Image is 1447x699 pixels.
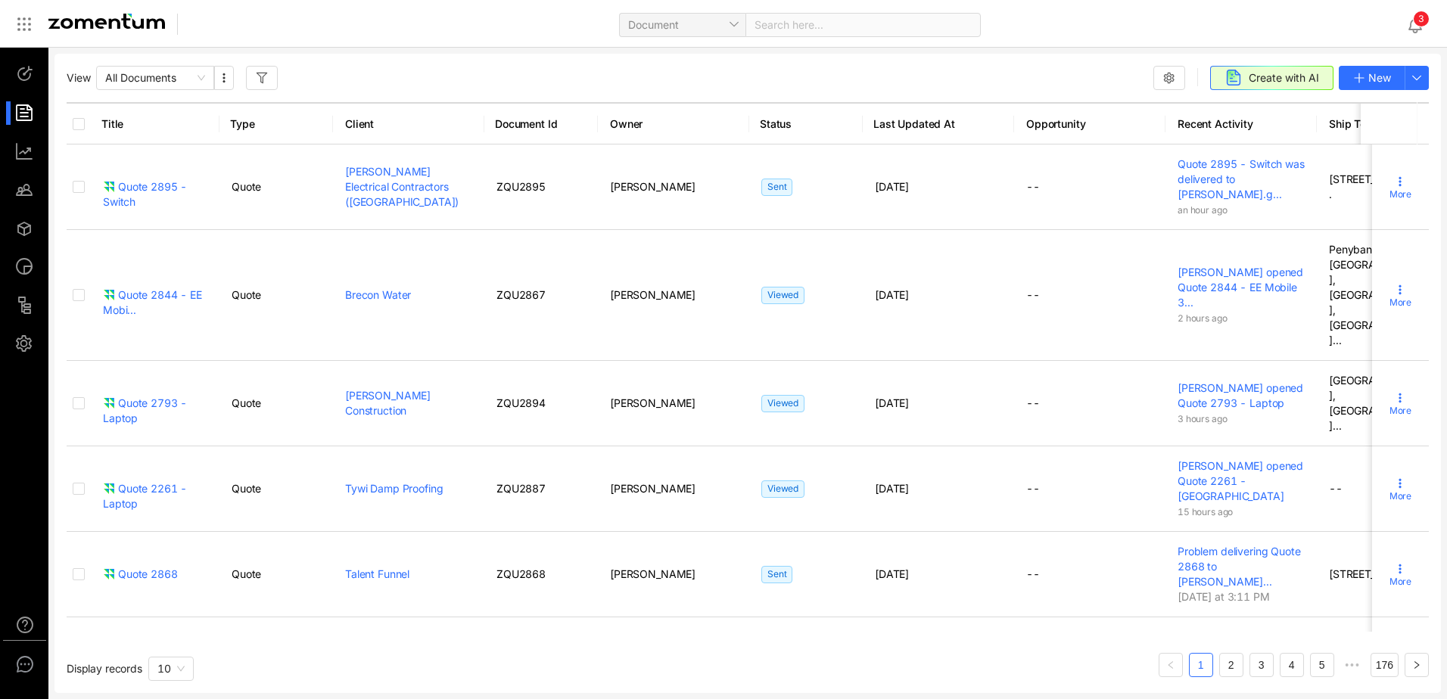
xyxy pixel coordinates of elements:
[760,116,844,132] span: Status
[1178,506,1233,517] span: 15 hours ago
[1178,630,1303,673] span: [PERSON_NAME] opened Quote 2831 - Managed Serv...
[103,287,207,318] div: Quote 2844 - EE Mobi...
[1178,544,1305,603] a: Problem delivering Quote 2868 to [PERSON_NAME]...[DATE] at 3:11 PM
[863,230,1014,361] td: [DATE]
[103,179,207,194] a: Quote 2895 - Switch
[1159,653,1183,677] button: left
[219,144,333,230] td: Quote
[157,662,171,675] span: 10
[1405,653,1429,677] button: right
[1317,102,1445,144] th: Ship To Address
[230,116,314,132] span: Type
[1189,653,1213,677] li: 1
[101,116,201,132] span: Title
[1340,653,1365,677] span: •••
[1371,654,1398,676] a: 176
[103,481,207,511] div: Quote 2261 - Laptop
[333,102,484,144] th: Client
[103,481,207,496] a: Quote 2261 - Laptop
[484,532,598,617] td: ZQU2868
[1178,381,1303,409] span: [PERSON_NAME] opened Quote 2793 - Laptop
[103,287,207,303] a: Quote 2844 - EE Mobi...
[1414,11,1429,26] sup: 3
[345,389,431,417] a: [PERSON_NAME] Construction
[67,662,142,675] span: Display records
[1311,654,1333,676] a: 5
[1178,381,1305,424] a: [PERSON_NAME] opened Quote 2793 - Laptop3 hours ago
[1178,157,1305,216] a: Quote 2895 - Switch was delivered to [PERSON_NAME].g...an hour ago
[1014,532,1165,617] td: --
[1280,653,1304,677] li: 4
[1178,413,1227,424] span: 3 hours ago
[103,567,207,582] a: Quote 2868
[1165,102,1317,144] th: Recent Activity
[761,179,792,196] span: Sent
[103,567,178,582] div: Quote 2868
[1178,459,1303,502] span: [PERSON_NAME] opened Quote 2261 - [GEOGRAPHIC_DATA]
[761,395,804,412] span: Viewed
[1166,660,1175,669] span: left
[1178,629,1305,688] a: [PERSON_NAME] opened Quote 2831 - Managed Serv...[DATE] at 1:33 PM
[1014,230,1165,361] td: --
[1178,312,1227,324] span: 2 hours ago
[1014,446,1165,532] td: --
[219,446,333,532] td: Quote
[484,230,598,361] td: ZQU2867
[1014,361,1165,446] td: --
[1405,653,1429,677] li: Next Page
[484,446,598,532] td: ZQU2887
[628,14,737,36] span: Document
[1339,66,1405,90] button: New
[105,67,205,89] span: All Documents
[1418,13,1424,24] span: 3
[103,179,207,210] div: Quote 2895 - Switch
[1371,653,1399,677] li: 176
[484,361,598,446] td: ZQU2894
[48,14,165,29] img: Zomentum Logo
[598,446,749,532] td: [PERSON_NAME]
[1281,654,1303,676] a: 4
[1368,70,1391,86] span: New
[873,116,995,132] span: Last Updated At
[1249,70,1319,86] span: Create with AI
[1389,575,1411,589] span: More
[598,102,749,144] th: Owner
[1178,265,1305,324] a: [PERSON_NAME] opened Quote 2844 - EE Mobile 3...2 hours ago
[1389,404,1411,418] span: More
[1159,653,1183,677] li: Previous Page
[863,446,1014,532] td: [DATE]
[345,165,459,208] a: [PERSON_NAME] Electrical Contractors ([GEOGRAPHIC_DATA])
[345,482,443,495] a: Tywi Damp Proofing
[67,70,90,85] span: View
[1329,481,1433,496] div: --
[761,480,804,498] span: Viewed
[761,566,792,583] span: Sent
[1178,590,1270,603] span: [DATE] at 3:11 PM
[219,361,333,446] td: Quote
[1249,653,1274,677] li: 3
[863,144,1014,230] td: [DATE]
[1250,654,1273,676] a: 3
[484,144,598,230] td: ZQU2895
[1340,653,1365,677] li: Next 5 Pages
[345,288,411,301] a: Brecon Water
[1412,660,1421,669] span: right
[863,361,1014,446] td: [DATE]
[598,361,749,446] td: [PERSON_NAME]
[598,532,749,617] td: [PERSON_NAME]
[863,532,1014,617] td: [DATE]
[1178,204,1227,216] span: an hour ago
[1329,567,1433,582] div: [STREET_ADDRESS]
[1389,296,1411,309] span: More
[1178,266,1303,309] span: [PERSON_NAME] opened Quote 2844 - EE Mobile 3...
[1329,242,1433,348] div: Penybanc Depo, [GEOGRAPHIC_DATA], [GEOGRAPHIC_DATA], [GEOGRAPHIC_DATA]...
[1329,373,1433,433] div: [GEOGRAPHIC_DATA], [GEOGRAPHIC_DATA]...
[761,287,804,304] span: Viewed
[103,396,207,426] div: Quote 2793 - Laptop
[1389,489,1411,503] span: More
[1178,458,1305,517] a: [PERSON_NAME] opened Quote 2261 - [GEOGRAPHIC_DATA]15 hours ago
[598,230,749,361] td: [PERSON_NAME]
[1220,654,1243,676] a: 2
[103,396,207,411] a: Quote 2793 - Laptop
[1406,7,1436,42] div: Notifications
